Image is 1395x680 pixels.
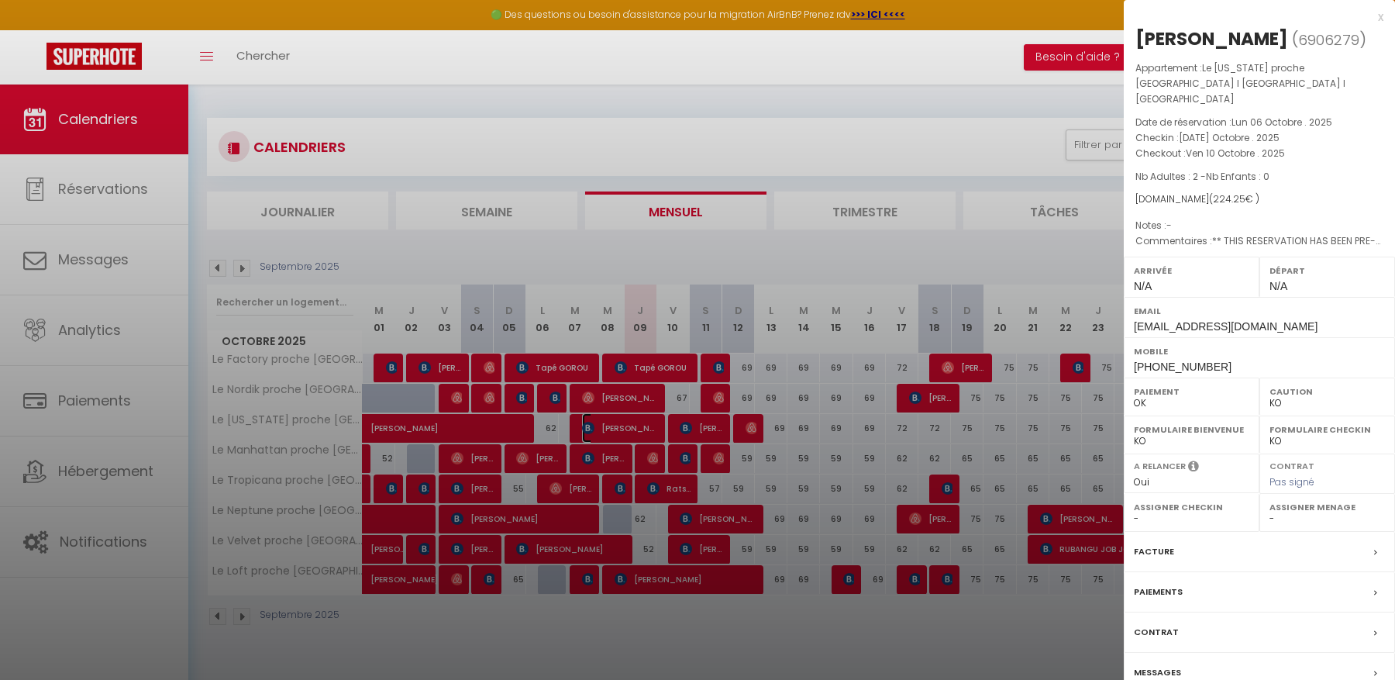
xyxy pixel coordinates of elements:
[1135,233,1383,249] p: Commentaires :
[1135,170,1269,183] span: Nb Adultes : 2 -
[1135,146,1383,161] p: Checkout :
[1292,29,1366,50] span: ( )
[1134,280,1152,292] span: N/A
[1269,384,1385,399] label: Caution
[1269,263,1385,278] label: Départ
[1269,422,1385,437] label: Formulaire Checkin
[1134,624,1179,640] label: Contrat
[1135,61,1345,105] span: Le [US_STATE] proche [GEOGRAPHIC_DATA] I [GEOGRAPHIC_DATA] I [GEOGRAPHIC_DATA]
[1134,303,1385,319] label: Email
[1134,361,1231,373] span: [PHONE_NUMBER]
[1134,320,1317,333] span: [EMAIL_ADDRESS][DOMAIN_NAME]
[1269,475,1314,488] span: Pas signé
[1135,130,1383,146] p: Checkin :
[1179,131,1280,144] span: [DATE] Octobre . 2025
[1134,499,1249,515] label: Assigner Checkin
[1269,460,1314,470] label: Contrat
[1135,192,1383,207] div: [DOMAIN_NAME]
[1269,280,1287,292] span: N/A
[1188,460,1199,477] i: Sélectionner OUI si vous souhaiter envoyer les séquences de messages post-checkout
[1134,544,1174,560] label: Facture
[1134,422,1249,437] label: Formulaire Bienvenue
[1134,460,1186,473] label: A relancer
[1135,60,1383,107] p: Appartement :
[1231,116,1332,129] span: Lun 06 Octobre . 2025
[1213,192,1245,205] span: 224.25
[1186,147,1285,160] span: Ven 10 Octobre . 2025
[1134,584,1183,600] label: Paiements
[1206,170,1269,183] span: Nb Enfants : 0
[1298,30,1359,50] span: 6906279
[1135,115,1383,130] p: Date de réservation :
[1134,343,1385,359] label: Mobile
[1124,8,1383,26] div: x
[1134,263,1249,278] label: Arrivée
[1134,384,1249,399] label: Paiement
[1269,499,1385,515] label: Assigner Menage
[1166,219,1172,232] span: -
[1209,192,1259,205] span: ( € )
[1135,26,1288,51] div: [PERSON_NAME]
[1135,218,1383,233] p: Notes :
